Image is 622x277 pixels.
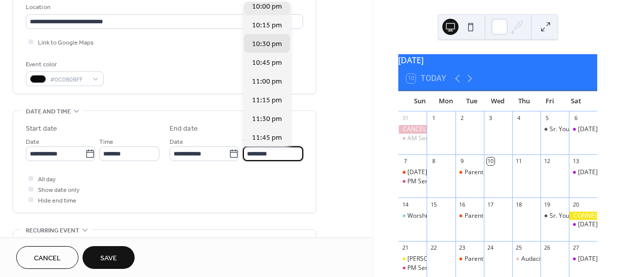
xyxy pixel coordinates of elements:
[572,157,579,165] div: 13
[407,177,439,186] div: PM Service
[252,133,282,143] span: 11:45 pm
[170,124,198,134] div: End date
[170,137,183,147] span: Date
[50,74,88,85] span: #0C0B0BFF
[252,2,282,12] span: 10:00 pm
[398,177,427,186] div: PM Service
[252,114,282,125] span: 11:30 pm
[26,225,79,236] span: Recurring event
[455,168,484,177] div: Parent & Tots Group
[398,125,427,134] div: CANCELLED - PM Service
[430,114,437,122] div: 1
[459,91,485,111] div: Tue
[433,91,459,111] div: Mon
[487,157,494,165] div: 10
[398,264,427,272] div: PM Service
[398,168,427,177] div: Family Day - AM Service
[487,201,494,208] div: 17
[550,212,575,220] div: Sr. Youth
[407,255,494,263] div: [PERSON_NAME] - AM SERVICE
[430,244,437,252] div: 22
[569,168,597,177] div: Saturday Morning Prayer
[100,253,117,264] span: Save
[487,244,494,252] div: 24
[252,95,282,106] span: 11:15 pm
[572,201,579,208] div: 20
[459,114,466,122] div: 2
[407,212,565,220] div: Worship Night with [PERSON_NAME] & [PERSON_NAME]
[34,253,61,264] span: Cancel
[544,201,551,208] div: 19
[572,114,579,122] div: 6
[401,201,409,208] div: 14
[544,244,551,252] div: 26
[398,54,597,66] div: [DATE]
[430,201,437,208] div: 15
[512,255,541,263] div: Audacious Women - Potluck Gathering
[455,255,484,263] div: Parent & Tots Group
[401,157,409,165] div: 7
[465,255,522,263] div: Parent & Tots Group
[465,212,522,220] div: Parent & Tots Group
[407,134,439,143] div: AM Service
[515,157,523,165] div: 11
[406,91,433,111] div: Sun
[544,157,551,165] div: 12
[26,59,102,70] div: Event color
[26,137,39,147] span: Date
[465,168,522,177] div: Parent & Tots Group
[455,212,484,220] div: Parent & Tots Group
[459,244,466,252] div: 23
[459,157,466,165] div: 9
[541,212,569,220] div: Sr. Youth
[243,137,257,147] span: Time
[511,91,537,111] div: Thu
[515,244,523,252] div: 25
[541,125,569,134] div: Sr. Youth
[38,37,94,48] span: Link to Google Maps
[26,124,57,134] div: Start date
[569,220,597,229] div: Saturday Morning Prayer
[252,20,282,31] span: 10:15 pm
[459,201,466,208] div: 16
[26,2,301,13] div: Location
[398,134,427,143] div: AM Service
[569,125,597,134] div: Saturday Morning Prayer
[407,264,439,272] div: PM Service
[537,91,563,111] div: Fri
[550,125,575,134] div: Sr. Youth
[26,106,71,117] span: Date and time
[407,168,464,177] div: [DATE] - AM Service
[38,195,76,206] span: Hide end time
[38,174,56,185] span: All day
[569,212,597,220] div: CONNECT UP
[252,58,282,68] span: 10:45 pm
[398,212,427,220] div: Worship Night with Nate & Jess
[252,76,282,87] span: 11:00 pm
[563,91,589,111] div: Sat
[252,39,282,50] span: 10:30 pm
[82,246,135,269] button: Save
[572,244,579,252] div: 27
[487,114,494,122] div: 3
[544,114,551,122] div: 5
[515,201,523,208] div: 18
[398,255,427,263] div: Katie Luse - AM SERVICE
[38,185,79,195] span: Show date only
[401,244,409,252] div: 21
[515,114,523,122] div: 4
[485,91,511,111] div: Wed
[99,137,113,147] span: Time
[401,114,409,122] div: 31
[430,157,437,165] div: 8
[16,246,78,269] button: Cancel
[569,255,597,263] div: Saturday Morning Prayer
